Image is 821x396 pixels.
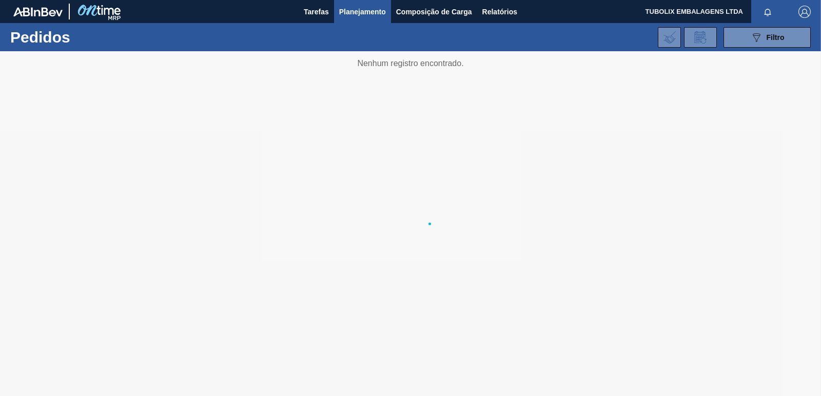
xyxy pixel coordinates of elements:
img: Logout [798,6,811,18]
span: Composição de Carga [396,6,472,18]
span: Planejamento [339,6,386,18]
span: Filtro [767,33,785,41]
span: Tarefas [304,6,329,18]
h1: Pedidos [10,31,159,43]
div: Importar Negociações dos Pedidos [658,27,681,48]
button: Filtro [724,27,811,48]
div: Solicitação de Revisão de Pedidos [684,27,717,48]
img: TNhmsLtSVTkK8tSr43FrP2fwEKptu5GPRR3wAAAABJRU5ErkJggg== [13,7,63,16]
span: Relatórios [482,6,517,18]
button: Notificações [751,5,784,19]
